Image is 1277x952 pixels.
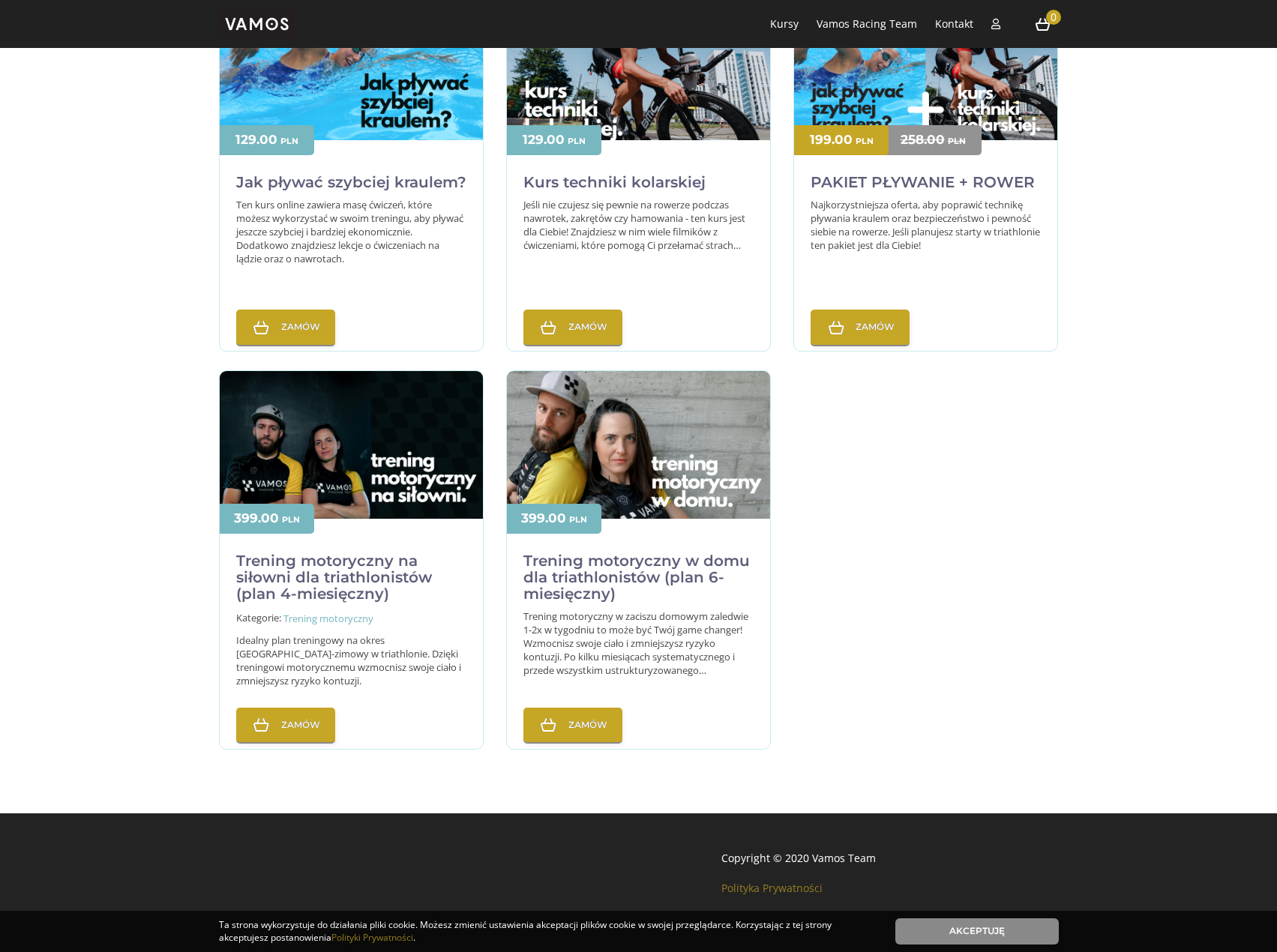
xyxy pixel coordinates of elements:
span: Zamów [538,321,607,332]
a: Kursy [770,16,799,31]
p: Najkorzystniejsza oferta, aby poprawić technikę pływania kraulem oraz bezpieczeństwo i pewność si... [811,198,1041,252]
h2: Kurs techniki kolarskiej [523,163,706,198]
a: Akceptuję [895,918,1059,945]
h2: Trening motoryczny w domu dla triathlonistów (plan 6-miesięczny) [523,541,754,609]
a: Zamów [523,708,622,744]
a: Trening motoryczny [283,612,373,625]
span: Zamów [251,719,320,730]
a: Vamos Racing Team [817,16,917,31]
h2: Jak pływać szybciej kraulem? [236,163,466,198]
a: Trening motoryczny na siłowni dla triathlonistów (plan 4-miesięczny) [236,591,466,605]
p: Idealny plan treningowy na okres [GEOGRAPHIC_DATA]-zimowy w triathlonie. Dzięki treningowi motory... [236,633,466,687]
p: 258.00 [901,133,945,146]
h2: Trening motoryczny na siłowni dla triathlonistów (plan 4-miesięczny) [236,541,466,609]
h2: PAKIET PŁYWANIE + ROWER [811,163,1035,198]
p: PLN [280,136,298,148]
span: Zamów [538,719,607,730]
a: Polityki Prywatności [331,931,413,944]
span: Zamów [826,321,895,332]
p: PLN [569,514,587,526]
p: 399.00 [521,512,566,525]
a: Zamów [523,310,622,346]
p: Trening motoryczny w zaciszu domowym zaledwie 1-2x w tygodniu to może być Twój game changer! Wzmo... [523,609,754,677]
p: Ten kurs online zawiera masę ćwiczeń, które możesz wykorzystać w swoim treningu, aby pływać jeszc... [236,198,466,265]
a: Zamów [236,310,335,346]
div: Copyright © 2020 Vamos Team [710,851,1069,926]
p: PLN [568,136,586,148]
p: 399.00 [234,512,279,525]
p: Kategorie: [236,611,281,625]
span: 0 [1046,10,1061,25]
a: Trening motoryczny w domu dla triathlonistów (plan 6-miesięczny) [523,591,754,605]
a: Zamów [811,310,910,346]
a: Kurs techniki kolarskiej [523,179,706,193]
img: vamos_solo.png [219,8,295,40]
p: 129.00 [235,133,277,146]
p: PLN [948,136,966,148]
a: Jak pływać szybciej kraulem? [236,179,466,193]
p: 199.00 [810,133,853,146]
p: 129.00 [523,133,565,146]
p: PLN [282,514,300,526]
a: Zamów [236,708,335,744]
div: Ta strona wykorzystuje do działania pliki cookie. Możesz zmienić ustawienia akceptacji plików coo... [219,918,873,945]
p: PLN [856,136,874,148]
a: Polityka Prywatności [721,881,823,895]
span: Zamów [251,321,320,332]
a: Kontakt [935,16,973,31]
a: PAKIET PŁYWANIE + ROWER [811,179,1035,193]
p: Jeśli nie czujesz się pewnie na rowerze podczas nawrotek, zakrętów czy hamowania - ten kurs jest ... [523,198,754,252]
